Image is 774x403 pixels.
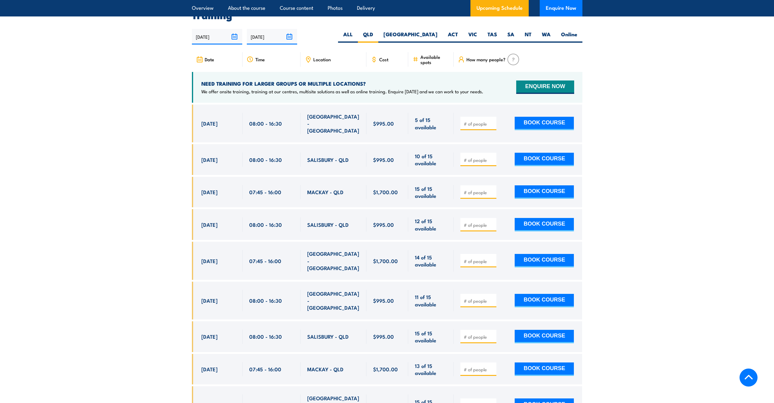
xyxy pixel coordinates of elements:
span: 15 of 15 available [415,185,447,199]
span: 08:00 - 16:30 [249,297,282,304]
button: BOOK COURSE [515,294,574,307]
span: [DATE] [201,257,218,264]
button: BOOK COURSE [515,117,574,130]
button: BOOK COURSE [515,218,574,231]
span: [DATE] [201,188,218,195]
span: MACKAY - QLD [307,366,344,373]
label: SA [502,31,520,43]
span: $995.00 [373,120,394,127]
input: To date [247,29,297,45]
button: ENQUIRE NOW [516,80,574,94]
span: [DATE] [201,297,218,304]
label: WA [537,31,556,43]
span: MACKAY - QLD [307,188,344,195]
label: [GEOGRAPHIC_DATA] [378,31,443,43]
label: QLD [358,31,378,43]
span: 11 of 15 available [415,293,447,308]
span: 07:45 - 16:00 [249,257,281,264]
h4: NEED TRAINING FOR LARGER GROUPS OR MULTIPLE LOCATIONS? [201,80,483,87]
button: BOOK COURSE [515,185,574,199]
span: $995.00 [373,156,394,163]
span: [GEOGRAPHIC_DATA] - [GEOGRAPHIC_DATA] [307,250,360,271]
span: $1,700.00 [373,257,398,264]
span: 10 of 15 available [415,152,447,167]
input: # of people [464,334,494,340]
label: TAS [482,31,502,43]
button: BOOK COURSE [515,362,574,376]
span: [GEOGRAPHIC_DATA] - [GEOGRAPHIC_DATA] [307,113,360,134]
span: 14 of 15 available [415,254,447,268]
input: # of people [464,366,494,373]
span: $995.00 [373,297,394,304]
span: 08:00 - 16:30 [249,221,282,228]
label: Online [556,31,582,43]
input: # of people [464,258,494,264]
label: VIC [463,31,482,43]
span: [DATE] [201,156,218,163]
span: SALISBURY - QLD [307,333,349,340]
span: 12 of 15 available [415,217,447,232]
span: [DATE] [201,366,218,373]
span: SALISBURY - QLD [307,221,349,228]
span: 5 of 15 available [415,116,447,130]
span: 08:00 - 16:30 [249,333,282,340]
span: [DATE] [201,120,218,127]
span: $1,700.00 [373,188,398,195]
span: 08:00 - 16:30 [249,156,282,163]
span: Cost [379,57,388,62]
input: # of people [464,298,494,304]
p: We offer onsite training, training at our centres, multisite solutions as well as online training... [201,88,483,95]
input: # of people [464,121,494,127]
span: 15 of 15 available [415,330,447,344]
button: BOOK COURSE [515,153,574,166]
label: ALL [338,31,358,43]
h2: UPCOMING SCHEDULE FOR - "QLD Health & Safety Representative Initial 5 Day Training" [192,2,582,19]
button: BOOK COURSE [515,330,574,343]
span: [DATE] [201,333,218,340]
span: $995.00 [373,221,394,228]
span: $995.00 [373,333,394,340]
span: Time [255,57,265,62]
span: [GEOGRAPHIC_DATA] - [GEOGRAPHIC_DATA] [307,290,360,311]
input: From date [192,29,242,45]
label: NT [520,31,537,43]
span: [DATE] [201,221,218,228]
input: # of people [464,222,494,228]
span: Location [313,57,331,62]
span: 08:00 - 16:30 [249,120,282,127]
span: Date [205,57,214,62]
span: How many people? [466,57,506,62]
span: 07:45 - 16:00 [249,188,281,195]
span: $1,700.00 [373,366,398,373]
span: Available spots [420,54,449,65]
button: BOOK COURSE [515,254,574,267]
label: ACT [443,31,463,43]
span: SALISBURY - QLD [307,156,349,163]
input: # of people [464,189,494,195]
span: 07:45 - 16:00 [249,366,281,373]
span: 13 of 15 available [415,362,447,376]
input: # of people [464,157,494,163]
